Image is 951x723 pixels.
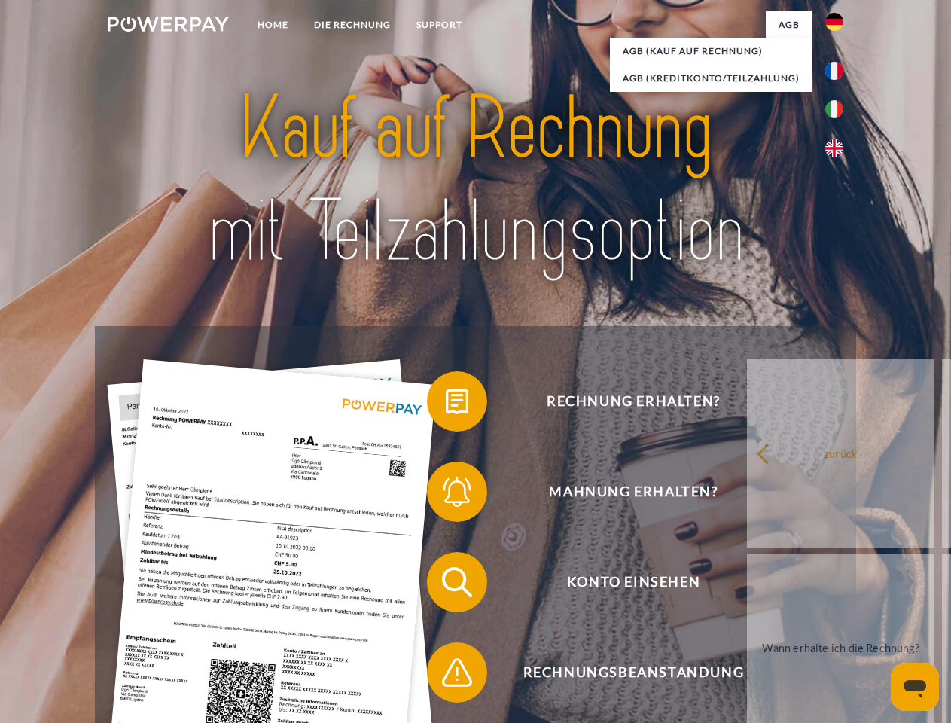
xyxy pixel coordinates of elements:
a: SUPPORT [404,11,475,38]
div: Wann erhalte ich die Rechnung? [756,637,925,657]
button: Mahnung erhalten? [427,462,818,522]
button: Rechnung erhalten? [427,371,818,432]
img: qb_bell.svg [438,473,476,511]
img: logo-powerpay-white.svg [108,17,229,32]
a: agb [766,11,812,38]
div: zurück [756,443,925,463]
a: Home [245,11,301,38]
img: qb_bill.svg [438,383,476,420]
iframe: Schaltfläche zum Öffnen des Messaging-Fensters [891,663,939,711]
span: Rechnung erhalten? [449,371,818,432]
span: Konto einsehen [449,552,818,612]
span: Mahnung erhalten? [449,462,818,522]
img: fr [825,62,843,80]
img: de [825,13,843,31]
button: Rechnungsbeanstandung [427,642,818,703]
button: Konto einsehen [427,552,818,612]
a: AGB (Kreditkonto/Teilzahlung) [610,65,812,92]
a: AGB (Kauf auf Rechnung) [610,38,812,65]
span: Rechnungsbeanstandung [449,642,818,703]
img: qb_search.svg [438,563,476,601]
img: qb_warning.svg [438,654,476,691]
img: title-powerpay_de.svg [144,72,807,288]
img: it [825,100,843,118]
img: en [825,139,843,157]
a: DIE RECHNUNG [301,11,404,38]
